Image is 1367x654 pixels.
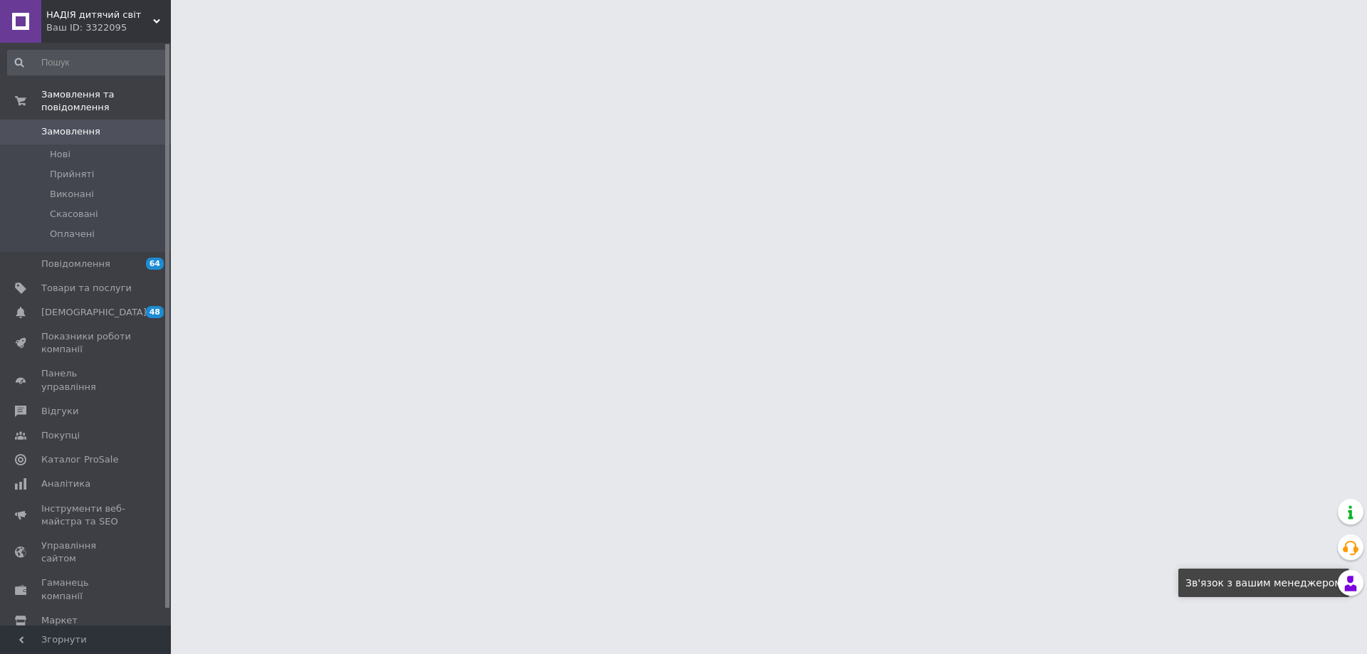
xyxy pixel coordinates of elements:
[50,228,95,241] span: Оплачені
[41,478,90,490] span: Аналітика
[41,502,132,528] span: Інструменти веб-майстра та SEO
[146,258,164,270] span: 64
[41,576,132,602] span: Гаманець компанії
[41,88,171,114] span: Замовлення та повідомлення
[41,330,132,356] span: Показники роботи компанії
[7,50,168,75] input: Пошук
[41,614,78,627] span: Маркет
[41,282,132,295] span: Товари та послуги
[41,539,132,565] span: Управління сайтом
[41,367,132,393] span: Панель управління
[46,21,171,34] div: Ваш ID: 3322095
[41,453,118,466] span: Каталог ProSale
[146,306,164,318] span: 48
[50,188,94,201] span: Виконані
[1178,569,1349,597] div: Зв'язок з вашим менеджером
[41,405,78,418] span: Відгуки
[41,125,100,138] span: Замовлення
[50,168,94,181] span: Прийняті
[50,208,98,221] span: Скасовані
[41,306,147,319] span: [DEMOGRAPHIC_DATA]
[50,148,70,161] span: Нові
[41,258,110,270] span: Повідомлення
[46,9,153,21] span: НАДІЯ дитячий світ
[41,429,80,442] span: Покупці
